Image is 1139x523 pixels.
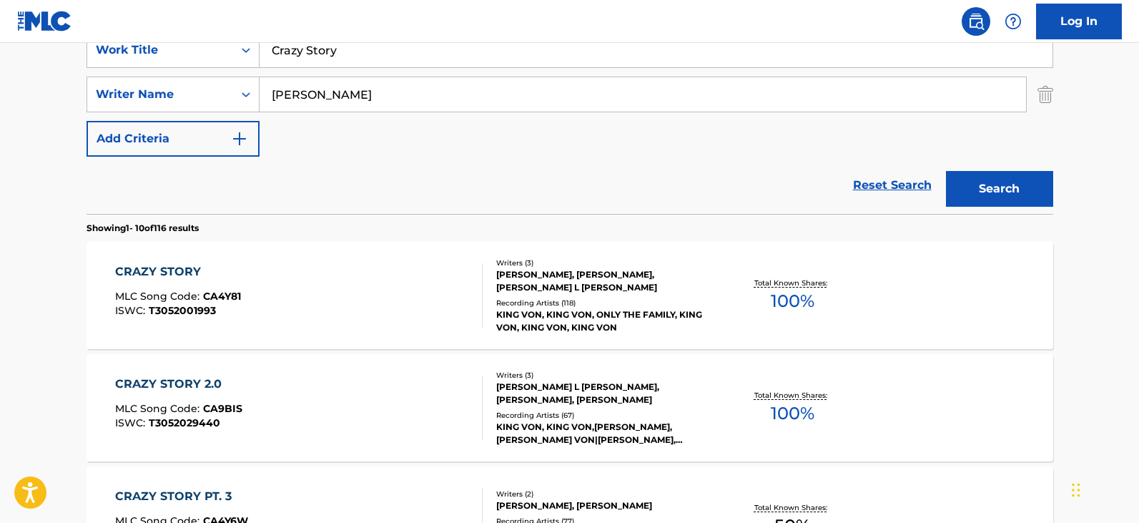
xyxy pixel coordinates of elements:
div: [PERSON_NAME] L [PERSON_NAME], [PERSON_NAME], [PERSON_NAME] [496,381,712,406]
span: CA4Y81 [203,290,241,303]
span: MLC Song Code : [115,290,203,303]
div: [PERSON_NAME], [PERSON_NAME] [496,499,712,512]
div: KING VON, KING VON,[PERSON_NAME], [PERSON_NAME] VON|[PERSON_NAME], [PERSON_NAME] VON, KING VON [496,421,712,446]
div: [PERSON_NAME], [PERSON_NAME], [PERSON_NAME] L [PERSON_NAME] [496,268,712,294]
a: Reset Search [846,170,939,201]
span: 100 % [771,288,814,314]
span: T3052029440 [149,416,220,429]
span: ISWC : [115,416,149,429]
div: Writers ( 3 ) [496,258,712,268]
a: CRAZY STORYMLC Song Code:CA4Y81ISWC:T3052001993Writers (3)[PERSON_NAME], [PERSON_NAME], [PERSON_N... [87,242,1053,349]
div: Drag [1072,469,1080,512]
img: 9d2ae6d4665cec9f34b9.svg [231,130,248,147]
div: KING VON, KING VON, ONLY THE FAMILY, KING VON, KING VON, KING VON [496,308,712,334]
p: Total Known Shares: [754,278,831,288]
div: Writer Name [96,86,225,103]
button: Search [946,171,1053,207]
div: Writers ( 3 ) [496,370,712,381]
span: 100 % [771,401,814,426]
a: Public Search [962,7,990,36]
a: CRAZY STORY 2.0MLC Song Code:CA9BISISWC:T3052029440Writers (3)[PERSON_NAME] L [PERSON_NAME], [PER... [87,354,1053,461]
span: MLC Song Code : [115,402,203,415]
span: ISWC : [115,304,149,317]
div: Writers ( 2 ) [496,489,712,499]
p: Total Known Shares: [754,502,831,513]
iframe: Chat Widget [1067,454,1139,523]
img: Delete Criterion [1037,77,1053,112]
form: Search Form [87,32,1053,214]
div: Recording Artists ( 67 ) [496,410,712,421]
div: CRAZY STORY 2.0 [115,376,242,393]
div: CRAZY STORY PT. 3 [115,488,248,505]
img: search [967,13,985,30]
div: Work Title [96,41,225,59]
button: Add Criteria [87,121,260,157]
div: CRAZY STORY [115,263,241,280]
p: Showing 1 - 10 of 116 results [87,222,199,235]
div: Help [999,7,1027,36]
span: CA9BIS [203,402,242,415]
span: T3052001993 [149,304,216,317]
p: Total Known Shares: [754,390,831,401]
a: Log In [1036,4,1122,39]
div: Recording Artists ( 118 ) [496,298,712,308]
img: MLC Logo [17,11,72,31]
img: help [1005,13,1022,30]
